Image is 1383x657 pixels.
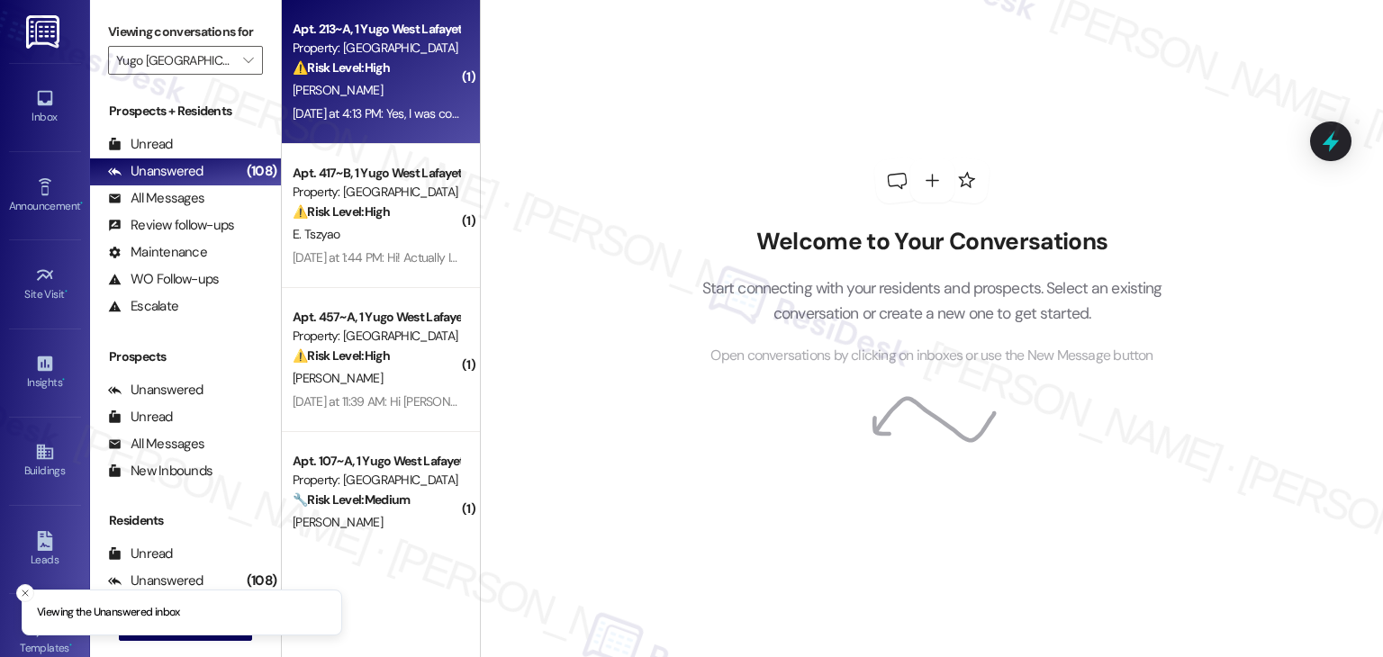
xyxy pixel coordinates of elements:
[108,216,234,235] div: Review follow-ups
[293,370,383,386] span: [PERSON_NAME]
[293,183,459,202] div: Property: [GEOGRAPHIC_DATA]
[108,297,178,316] div: Escalate
[37,605,180,621] p: Viewing the Unanswered inbox
[293,347,390,364] strong: ⚠️ Risk Level: High
[90,102,281,121] div: Prospects + Residents
[293,39,459,58] div: Property: [GEOGRAPHIC_DATA]
[26,15,63,49] img: ResiDesk Logo
[108,162,203,181] div: Unanswered
[80,197,83,210] span: •
[293,471,459,490] div: Property: [GEOGRAPHIC_DATA]
[674,275,1189,327] p: Start connecting with your residents and prospects. Select an existing conversation or create a n...
[9,526,81,574] a: Leads
[710,345,1152,367] span: Open conversations by clicking on inboxes or use the New Message button
[69,639,72,652] span: •
[293,393,755,409] div: [DATE] at 11:39 AM: Hi [PERSON_NAME] I am no longer a resident at [GEOGRAPHIC_DATA]
[16,584,34,602] button: Close toast
[293,491,410,508] strong: 🔧 Risk Level: Medium
[65,285,68,298] span: •
[108,18,263,46] label: Viewing conversations for
[108,135,173,154] div: Unread
[293,105,751,121] div: [DATE] at 4:13 PM: Yes, I was confused why there were two parking charges on my billing
[90,347,281,366] div: Prospects
[108,571,203,590] div: Unanswered
[90,511,281,530] div: Residents
[108,189,204,208] div: All Messages
[293,203,390,220] strong: ⚠️ Risk Level: High
[108,462,212,481] div: New Inbounds
[9,348,81,397] a: Insights •
[293,514,383,530] span: [PERSON_NAME]
[293,82,383,98] span: [PERSON_NAME]
[108,270,219,289] div: WO Follow-ups
[108,381,203,400] div: Unanswered
[293,327,459,346] div: Property: [GEOGRAPHIC_DATA]
[108,243,207,262] div: Maintenance
[293,452,459,471] div: Apt. 107~A, 1 Yugo West Lafayette River Market
[116,46,234,75] input: All communities
[293,59,390,76] strong: ⚠️ Risk Level: High
[9,260,81,309] a: Site Visit •
[293,226,340,242] span: E. Tszyao
[293,164,459,183] div: Apt. 417~B, 1 Yugo West Lafayette River Market
[108,544,173,563] div: Unread
[9,436,81,485] a: Buildings
[293,20,459,39] div: Apt. 213~A, 1 Yugo West Lafayette River Market
[62,373,65,386] span: •
[293,308,459,327] div: Apt. 457~A, 1 Yugo West Lafayette River Market
[243,53,253,67] i: 
[9,83,81,131] a: Inbox
[674,228,1189,256] h2: Welcome to Your Conversations
[242,567,281,595] div: (108)
[242,157,281,185] div: (108)
[108,435,204,454] div: All Messages
[108,408,173,427] div: Unread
